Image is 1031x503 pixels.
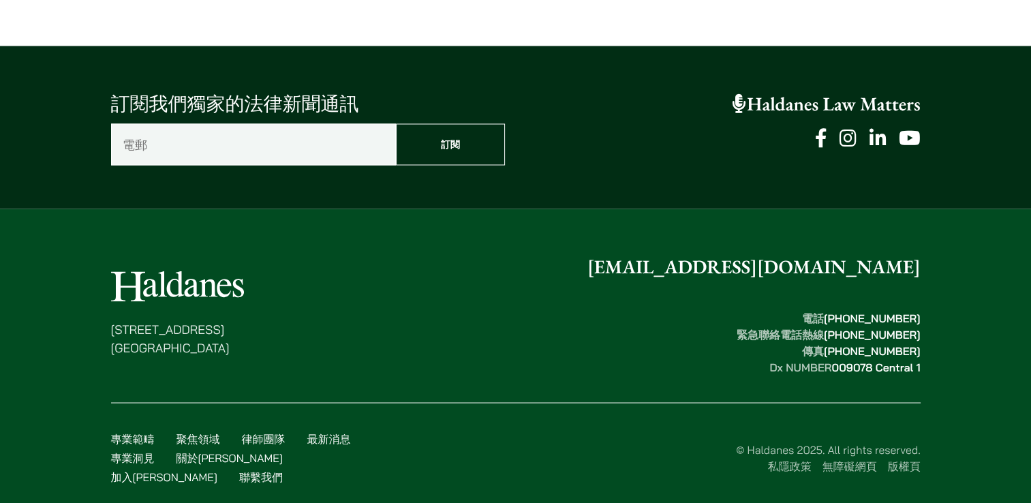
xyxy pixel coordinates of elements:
mark: [PHONE_NUMBER] [824,327,921,341]
strong: 電話 緊急聯絡電話熱線 傳真 Dx NUMBER [737,311,921,374]
a: 關於[PERSON_NAME] [176,451,283,464]
mark: 009078 Central 1 [831,360,920,374]
a: [EMAIL_ADDRESS][DOMAIN_NAME] [587,254,921,279]
input: 訂閱 [396,123,505,165]
a: 加入[PERSON_NAME] [111,470,217,483]
a: 最新消息 [307,431,351,445]
a: 無障礙網頁 [822,459,877,472]
a: 專業洞見 [111,451,155,464]
p: [STREET_ADDRESS] [GEOGRAPHIC_DATA] [111,320,244,356]
a: 聚焦領域 [176,431,220,445]
img: Logo of Haldanes [111,271,244,301]
a: 聯繫我們 [239,470,283,483]
mark: [PHONE_NUMBER] [824,311,921,324]
mark: [PHONE_NUMBER] [824,344,921,357]
a: 專業範疇 [111,431,155,445]
input: 電郵 [111,123,397,165]
p: 訂閱我們獨家的法律新聞通訊 [111,89,505,118]
a: 私隱政策 [768,459,812,472]
a: Haldanes Law Matters [733,91,921,116]
div: © Haldanes 2025. All rights reserved. [381,441,921,474]
a: 版權頁 [888,459,921,472]
a: 律師團隊 [242,431,286,445]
